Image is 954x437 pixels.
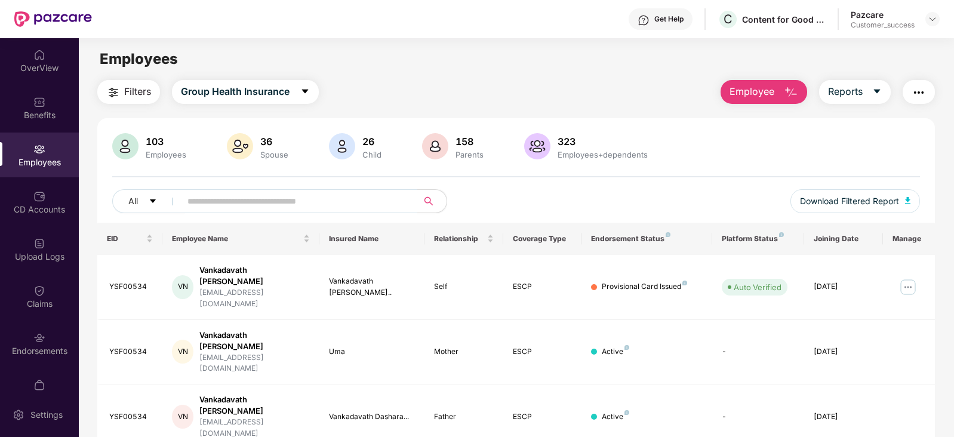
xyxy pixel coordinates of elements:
img: svg+xml;base64,PHN2ZyB4bWxucz0iaHR0cDovL3d3dy53My5vcmcvMjAwMC9zdmciIHdpZHRoPSIyNCIgaGVpZ2h0PSIyNC... [106,85,121,100]
img: svg+xml;base64,PHN2ZyB4bWxucz0iaHR0cDovL3d3dy53My5vcmcvMjAwMC9zdmciIHhtbG5zOnhsaW5rPSJodHRwOi8vd3... [422,133,448,159]
div: Settings [27,409,66,421]
img: svg+xml;base64,PHN2ZyB4bWxucz0iaHR0cDovL3d3dy53My5vcmcvMjAwMC9zdmciIHdpZHRoPSI4IiBoZWlnaHQ9IjgiIH... [682,281,687,285]
img: svg+xml;base64,PHN2ZyBpZD0iQmVuZWZpdHMiIHhtbG5zPSJodHRwOi8vd3d3LnczLm9yZy8yMDAwL3N2ZyIgd2lkdGg9Ij... [33,96,45,108]
div: Parents [453,150,486,159]
img: svg+xml;base64,PHN2ZyB4bWxucz0iaHR0cDovL3d3dy53My5vcmcvMjAwMC9zdmciIHhtbG5zOnhsaW5rPSJodHRwOi8vd3... [784,85,798,100]
div: Vankadavath [PERSON_NAME].. [329,276,414,298]
div: Spouse [258,150,291,159]
th: Manage [883,223,935,255]
button: Filters [97,80,160,104]
img: svg+xml;base64,PHN2ZyB4bWxucz0iaHR0cDovL3d3dy53My5vcmcvMjAwMC9zdmciIHdpZHRoPSI4IiBoZWlnaHQ9IjgiIH... [779,232,784,237]
div: 158 [453,136,486,147]
th: Coverage Type [503,223,582,255]
span: All [128,195,138,208]
button: Employee [721,80,807,104]
div: ESCP [513,281,573,293]
div: VN [172,340,193,364]
div: Employees+dependents [555,150,650,159]
div: 26 [360,136,384,147]
span: Employee [730,84,774,99]
img: svg+xml;base64,PHN2ZyB4bWxucz0iaHR0cDovL3d3dy53My5vcmcvMjAwMC9zdmciIHhtbG5zOnhsaW5rPSJodHRwOi8vd3... [329,133,355,159]
img: svg+xml;base64,PHN2ZyBpZD0iSGVscC0zMngzMiIgeG1sbnM9Imh0dHA6Ly93d3cudzMub3JnLzIwMDAvc3ZnIiB3aWR0aD... [638,14,650,26]
button: Allcaret-down [112,189,185,213]
img: svg+xml;base64,PHN2ZyB4bWxucz0iaHR0cDovL3d3dy53My5vcmcvMjAwMC9zdmciIHhtbG5zOnhsaW5rPSJodHRwOi8vd3... [524,133,550,159]
span: caret-down [300,87,310,97]
div: Content for Good Private Limited [742,14,826,25]
button: Reportscaret-down [819,80,891,104]
img: New Pazcare Logo [14,11,92,27]
div: Active [602,411,629,423]
div: Father [434,411,494,423]
img: svg+xml;base64,PHN2ZyBpZD0iSG9tZSIgeG1sbnM9Imh0dHA6Ly93d3cudzMub3JnLzIwMDAvc3ZnIiB3aWR0aD0iMjAiIG... [33,49,45,61]
div: Active [602,346,629,358]
img: svg+xml;base64,PHN2ZyBpZD0iRW5kb3JzZW1lbnRzIiB4bWxucz0iaHR0cDovL3d3dy53My5vcmcvMjAwMC9zdmciIHdpZH... [33,332,45,344]
th: EID [97,223,163,255]
div: YSF00534 [109,411,153,423]
span: caret-down [872,87,882,97]
div: [EMAIL_ADDRESS][DOMAIN_NAME] [199,287,310,310]
th: Employee Name [162,223,319,255]
div: ESCP [513,411,573,423]
div: Auto Verified [734,281,781,293]
span: Employees [100,50,178,67]
img: svg+xml;base64,PHN2ZyB4bWxucz0iaHR0cDovL3d3dy53My5vcmcvMjAwMC9zdmciIHdpZHRoPSIyNCIgaGVpZ2h0PSIyNC... [912,85,926,100]
img: svg+xml;base64,PHN2ZyB4bWxucz0iaHR0cDovL3d3dy53My5vcmcvMjAwMC9zdmciIHdpZHRoPSI4IiBoZWlnaHQ9IjgiIH... [666,232,670,237]
div: Child [360,150,384,159]
th: Joining Date [804,223,883,255]
div: YSF00534 [109,281,153,293]
div: Vankadavath [PERSON_NAME] [199,330,310,352]
button: Download Filtered Report [790,189,921,213]
span: Reports [828,84,863,99]
td: - [712,320,804,385]
span: C [724,12,733,26]
div: [DATE] [814,411,873,423]
div: Endorsement Status [591,234,703,244]
span: Download Filtered Report [800,195,899,208]
div: [DATE] [814,346,873,358]
div: YSF00534 [109,346,153,358]
th: Insured Name [319,223,424,255]
div: ESCP [513,346,573,358]
div: Self [434,281,494,293]
div: Vankadavath [PERSON_NAME] [199,394,310,417]
span: caret-down [149,197,157,207]
button: Group Health Insurancecaret-down [172,80,319,104]
div: 36 [258,136,291,147]
th: Relationship [424,223,503,255]
div: Pazcare [851,9,915,20]
div: [EMAIL_ADDRESS][DOMAIN_NAME] [199,352,310,375]
div: Mother [434,346,494,358]
div: Provisional Card Issued [602,281,687,293]
div: [DATE] [814,281,873,293]
div: Customer_success [851,20,915,30]
img: svg+xml;base64,PHN2ZyBpZD0iQ0RfQWNjb3VudHMiIGRhdGEtbmFtZT0iQ0QgQWNjb3VudHMiIHhtbG5zPSJodHRwOi8vd3... [33,190,45,202]
img: svg+xml;base64,PHN2ZyBpZD0iTXlfT3JkZXJzIiBkYXRhLW5hbWU9Ik15IE9yZGVycyIgeG1sbnM9Imh0dHA6Ly93d3cudz... [33,379,45,391]
div: Vankadavath Dashara... [329,411,414,423]
div: VN [172,275,193,299]
span: search [417,196,441,206]
div: Uma [329,346,414,358]
span: Group Health Insurance [181,84,290,99]
img: svg+xml;base64,PHN2ZyBpZD0iRW1wbG95ZWVzIiB4bWxucz0iaHR0cDovL3d3dy53My5vcmcvMjAwMC9zdmciIHdpZHRoPS... [33,143,45,155]
span: EID [107,234,144,244]
div: 103 [143,136,189,147]
div: VN [172,405,193,429]
img: svg+xml;base64,PHN2ZyBpZD0iQ2xhaW0iIHhtbG5zPSJodHRwOi8vd3d3LnczLm9yZy8yMDAwL3N2ZyIgd2lkdGg9IjIwIi... [33,285,45,297]
button: search [417,189,447,213]
div: Get Help [654,14,684,24]
span: Filters [124,84,151,99]
span: Relationship [434,234,485,244]
img: svg+xml;base64,PHN2ZyBpZD0iRHJvcGRvd24tMzJ4MzIiIHhtbG5zPSJodHRwOi8vd3d3LnczLm9yZy8yMDAwL3N2ZyIgd2... [928,14,937,24]
img: svg+xml;base64,PHN2ZyB4bWxucz0iaHR0cDovL3d3dy53My5vcmcvMjAwMC9zdmciIHdpZHRoPSI4IiBoZWlnaHQ9IjgiIH... [624,345,629,350]
img: svg+xml;base64,PHN2ZyB4bWxucz0iaHR0cDovL3d3dy53My5vcmcvMjAwMC9zdmciIHhtbG5zOnhsaW5rPSJodHRwOi8vd3... [112,133,139,159]
img: svg+xml;base64,PHN2ZyBpZD0iVXBsb2FkX0xvZ3MiIGRhdGEtbmFtZT0iVXBsb2FkIExvZ3MiIHhtbG5zPSJodHRwOi8vd3... [33,238,45,250]
img: svg+xml;base64,PHN2ZyBpZD0iU2V0dGluZy0yMHgyMCIgeG1sbnM9Imh0dHA6Ly93d3cudzMub3JnLzIwMDAvc3ZnIiB3aW... [13,409,24,421]
div: Employees [143,150,189,159]
div: 323 [555,136,650,147]
img: svg+xml;base64,PHN2ZyB4bWxucz0iaHR0cDovL3d3dy53My5vcmcvMjAwMC9zdmciIHdpZHRoPSI4IiBoZWlnaHQ9IjgiIH... [624,410,629,415]
span: Employee Name [172,234,301,244]
img: svg+xml;base64,PHN2ZyB4bWxucz0iaHR0cDovL3d3dy53My5vcmcvMjAwMC9zdmciIHhtbG5zOnhsaW5rPSJodHRwOi8vd3... [905,197,911,204]
div: Vankadavath [PERSON_NAME] [199,264,310,287]
div: Platform Status [722,234,795,244]
img: svg+xml;base64,PHN2ZyB4bWxucz0iaHR0cDovL3d3dy53My5vcmcvMjAwMC9zdmciIHhtbG5zOnhsaW5rPSJodHRwOi8vd3... [227,133,253,159]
